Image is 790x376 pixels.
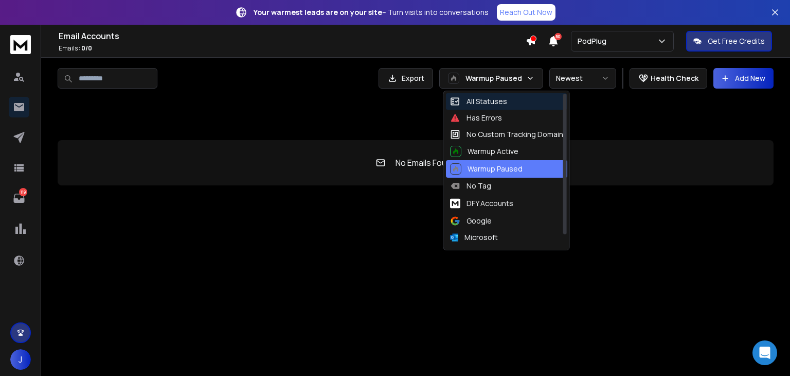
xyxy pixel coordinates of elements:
[500,7,552,18] p: Reach Out Now
[379,68,433,89] button: Export
[10,349,31,370] button: J
[10,35,31,54] img: logo
[497,4,555,21] a: Reach Out Now
[450,232,498,243] div: Microsoft
[630,68,707,89] button: Health Check
[450,197,513,210] div: DFY Accounts
[59,44,526,53] p: Emails :
[9,188,29,209] a: 119
[254,7,382,17] strong: Your warmest leads are on your site
[686,31,772,52] button: Get Free Credits
[450,129,563,140] div: No Custom Tracking Domain
[752,340,777,365] div: Open Intercom Messenger
[59,30,526,42] h1: Email Accounts
[450,163,523,175] div: Warmup Paused
[651,73,698,83] p: Health Check
[81,44,92,53] span: 0 / 0
[396,157,456,169] p: No Emails Found
[465,73,522,83] p: Warmup Paused
[254,7,489,18] p: – Turn visits into conversations
[554,33,562,40] span: 50
[450,181,491,191] div: No Tag
[450,146,518,157] div: Warmup Active
[450,96,507,107] div: All Statuses
[19,188,27,196] p: 119
[450,113,502,123] div: Has Errors
[708,36,765,46] p: Get Free Credits
[578,36,611,46] p: PodPlug
[549,68,616,89] button: Newest
[713,68,774,89] button: Add New
[450,216,492,226] div: Google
